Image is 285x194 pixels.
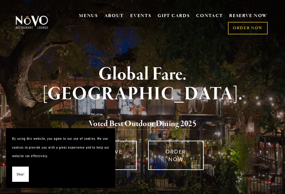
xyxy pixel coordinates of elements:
[158,10,190,22] a: GIFT CARDS
[79,13,98,19] a: MENUS
[228,22,268,34] a: ORDER NOW
[104,13,124,19] a: ABOUT
[89,118,192,130] a: Voted Best Outdoor Dining 202
[130,13,151,19] a: EVENTS
[12,134,109,160] p: By using this website, you agree to our use of cookies. We use cookies to provide you with a grea...
[148,141,204,170] a: ORDER NOW
[15,15,49,29] img: Novo Restaurant &amp; Lounge
[6,128,115,188] section: Cookie banner
[22,118,263,130] h2: 5
[17,170,24,179] span: Okay!
[229,10,267,22] a: RESERVE NOW
[196,10,223,22] a: CONTACT
[12,167,29,182] button: Okay!
[42,63,243,106] strong: Global Fare. [GEOGRAPHIC_DATA].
